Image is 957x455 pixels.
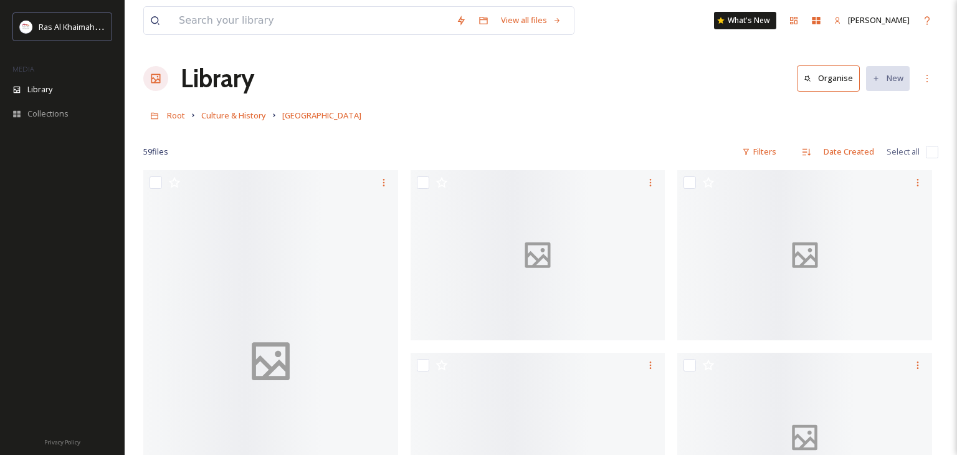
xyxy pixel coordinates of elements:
[866,66,910,90] button: New
[797,65,860,91] button: Organise
[167,110,185,121] span: Root
[27,108,69,120] span: Collections
[282,108,361,123] a: [GEOGRAPHIC_DATA]
[173,7,450,34] input: Search your library
[181,60,254,97] a: Library
[797,65,866,91] a: Organise
[201,110,266,121] span: Culture & History
[201,108,266,123] a: Culture & History
[848,14,910,26] span: [PERSON_NAME]
[827,8,916,32] a: [PERSON_NAME]
[887,146,920,158] span: Select all
[44,438,80,446] span: Privacy Policy
[282,110,361,121] span: [GEOGRAPHIC_DATA]
[167,108,185,123] a: Root
[27,84,52,95] span: Library
[12,64,34,74] span: MEDIA
[495,8,568,32] a: View all files
[714,12,776,29] a: What's New
[44,434,80,449] a: Privacy Policy
[20,21,32,33] img: Logo_RAKTDA_RGB-01.png
[817,140,880,164] div: Date Created
[143,146,168,158] span: 59 file s
[736,140,783,164] div: Filters
[39,21,215,32] span: Ras Al Khaimah Tourism Development Authority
